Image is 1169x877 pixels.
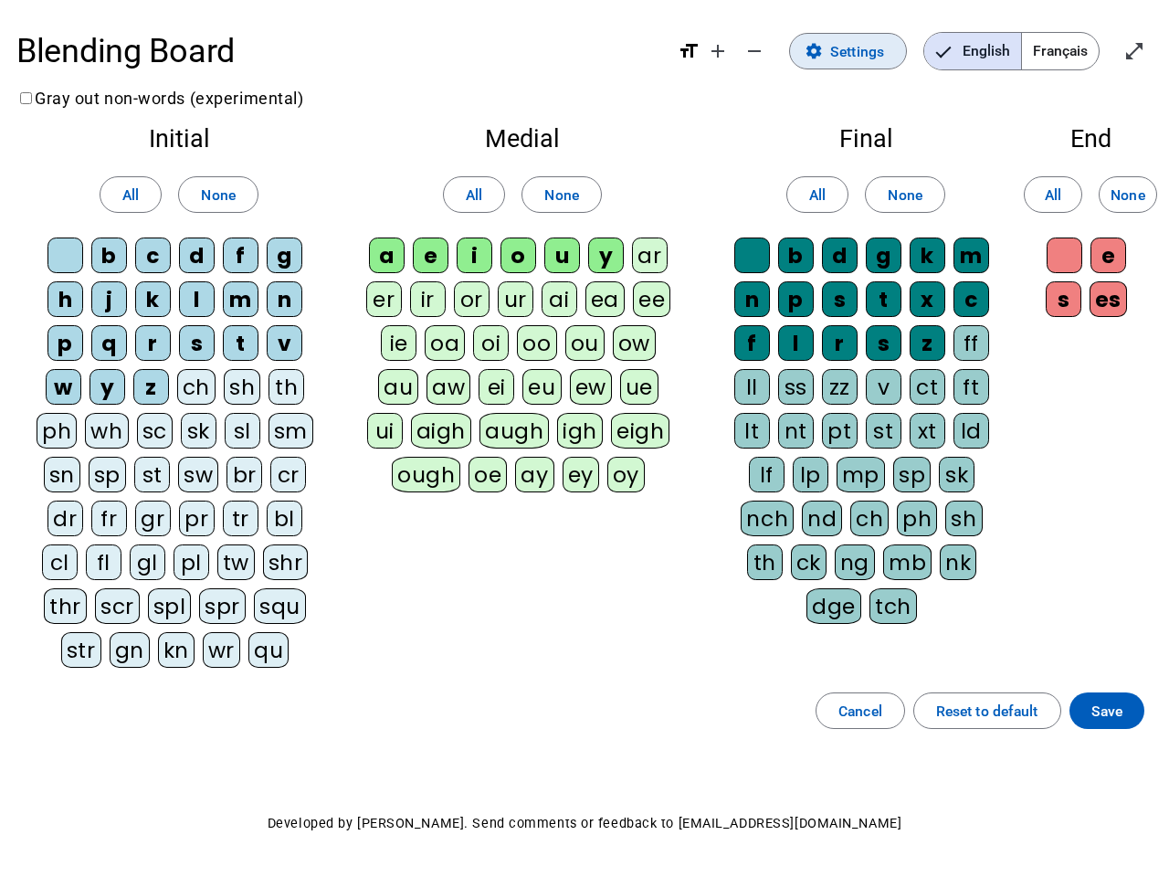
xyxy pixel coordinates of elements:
div: z [133,369,169,405]
div: sm [269,413,313,449]
div: ie [381,325,416,361]
div: nd [802,501,842,536]
div: v [267,325,302,361]
div: t [223,325,258,361]
div: ea [585,281,625,317]
button: None [865,176,944,213]
div: ck [791,544,827,580]
div: eigh [611,413,669,449]
div: ui [367,413,403,449]
div: cl [42,544,78,580]
div: st [134,457,170,492]
div: k [135,281,171,317]
div: ue [620,369,658,405]
div: r [822,325,858,361]
div: nch [741,501,794,536]
div: n [267,281,302,317]
mat-button-toggle-group: Language selection [923,32,1100,70]
span: Save [1091,699,1122,724]
button: None [521,176,601,213]
h2: End [1045,127,1136,152]
span: English [924,33,1021,69]
h1: Blending Board [16,18,661,84]
button: Reset to default [913,692,1061,729]
div: sh [945,501,982,536]
div: l [179,281,215,317]
button: Increase font size [700,33,736,69]
div: d [822,238,858,273]
div: oe [469,457,507,492]
div: r [135,325,171,361]
div: aw [427,369,470,405]
div: th [269,369,304,405]
button: Cancel [816,692,905,729]
mat-icon: open_in_full [1123,40,1145,62]
div: br [226,457,262,492]
div: dge [806,588,861,624]
div: g [267,238,302,273]
div: y [588,238,624,273]
div: tw [217,544,255,580]
div: shr [263,544,309,580]
div: scr [95,588,140,624]
div: f [223,238,258,273]
div: sh [224,369,260,405]
div: zz [822,369,858,405]
div: sk [939,457,974,492]
div: eu [522,369,561,405]
div: gn [110,632,150,668]
div: sc [137,413,173,449]
div: ur [498,281,533,317]
div: o [500,238,536,273]
span: Français [1022,33,1099,69]
div: s [866,325,901,361]
div: c [953,281,989,317]
div: xt [910,413,945,449]
div: n [734,281,770,317]
div: i [457,238,492,273]
div: ai [542,281,577,317]
button: All [100,176,162,213]
span: All [809,183,826,207]
div: wr [203,632,240,668]
div: sl [225,413,260,449]
mat-icon: add [707,40,729,62]
div: p [778,281,814,317]
div: ow [613,325,656,361]
div: spr [199,588,246,624]
div: aigh [411,413,471,449]
div: ough [392,457,460,492]
div: c [135,238,171,273]
div: au [378,369,418,405]
div: oo [517,325,556,361]
button: Enter full screen [1116,33,1153,69]
span: All [466,183,482,207]
button: Settings [789,33,907,69]
div: sn [44,457,80,492]
div: u [544,238,580,273]
button: Decrease font size [736,33,773,69]
span: All [1045,183,1061,207]
div: x [910,281,945,317]
div: mp [837,457,885,492]
span: None [544,183,578,207]
div: b [778,238,814,273]
label: Gray out non-words (experimental) [16,89,303,108]
div: oy [607,457,645,492]
div: h [47,281,83,317]
div: sw [178,457,218,492]
div: ey [563,457,599,492]
h2: Initial [33,127,325,152]
div: sk [181,413,216,449]
div: cr [270,457,306,492]
div: st [866,413,901,449]
div: z [910,325,945,361]
div: gr [135,501,171,536]
div: s [822,281,858,317]
div: pr [179,501,215,536]
input: Gray out non-words (experimental) [20,92,32,104]
mat-icon: settings [805,42,823,60]
div: ee [633,281,670,317]
p: Developed by [PERSON_NAME]. Send comments or feedback to [EMAIL_ADDRESS][DOMAIN_NAME] [16,811,1153,836]
button: All [443,176,505,213]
